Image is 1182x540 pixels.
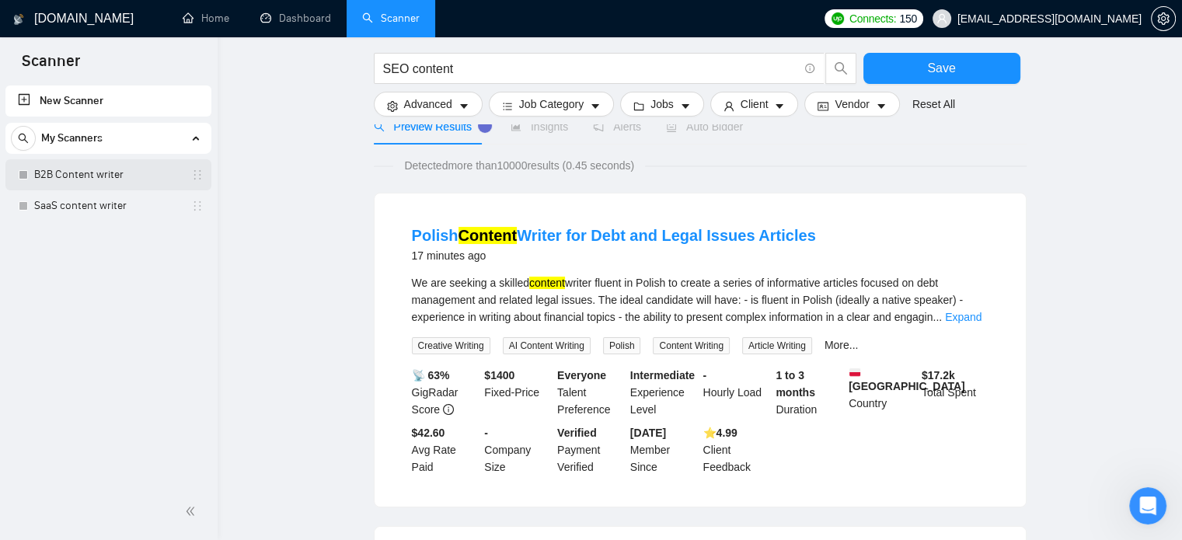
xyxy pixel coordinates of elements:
[387,100,398,112] span: setting
[529,277,565,289] mark: content
[75,8,106,19] h1: Dima
[374,120,486,133] span: Preview Results
[922,369,955,381] b: $ 17.2k
[412,337,490,354] span: Creative Writing
[590,100,601,112] span: caret-down
[710,92,799,117] button: userClientcaret-down
[511,120,568,133] span: Insights
[99,409,111,421] button: Start recording
[825,339,859,351] a: More...
[593,120,641,133] span: Alerts
[481,424,554,476] div: Company Size
[362,12,420,25] a: searchScanner
[459,227,518,244] mark: Content
[627,424,700,476] div: Member Since
[191,200,204,212] span: holder
[774,100,785,112] span: caret-down
[653,337,729,354] span: Content Writing
[74,409,86,421] button: Upload attachment
[502,100,513,112] span: bars
[627,367,700,418] div: Experience Level
[78,147,286,162] div: The section highlighted
[1151,12,1176,25] a: setting
[933,311,942,323] span: ...
[41,123,103,154] span: My Scanners
[13,7,24,32] img: logo
[34,190,182,221] a: SaaS content writer
[183,12,229,25] a: homeHome
[12,133,35,144] span: search
[603,337,641,354] span: Polish
[849,10,896,27] span: Connects:
[13,376,298,402] textarea: Message…
[191,169,204,181] span: holder
[630,427,666,439] b: [DATE]
[633,100,644,112] span: folder
[511,121,521,132] span: area-chart
[412,427,445,439] b: $42.60
[519,96,584,113] span: Job Category
[49,409,61,421] button: Gif picker
[593,121,604,132] span: notification
[443,404,454,415] span: info-circle
[557,369,606,381] b: Everyone
[846,367,919,418] div: Country
[478,119,492,133] div: Tooltip anchor
[18,85,199,117] a: New Scanner
[703,369,707,381] b: -
[723,100,734,112] span: user
[554,424,627,476] div: Payment Verified
[554,367,627,418] div: Talent Preference
[409,367,482,418] div: GigRadar Score
[24,409,37,421] button: Emoji picker
[927,58,955,78] span: Save
[776,369,815,399] b: 1 to 3 months
[912,96,955,113] a: Reset All
[630,369,695,381] b: Intermediate
[34,159,182,190] a: B2B Content writer
[412,274,988,326] div: We are seeking a skilled writer fluent in Polish to create a series of informative articles focus...
[273,6,301,34] div: Close
[412,369,450,381] b: 📡 63%
[25,219,242,265] div: It's really straightforward :) Currently, you have 0 scanners:
[243,6,273,36] button: Home
[863,53,1020,84] button: Save
[804,92,899,117] button: idcardVendorcaret-down
[412,227,816,244] a: PolishContentWriter for Debt and Legal Issues Articles
[741,96,769,113] span: Client
[772,367,846,418] div: Duration
[404,96,452,113] span: Advanced
[666,120,743,133] span: Auto Bidder
[849,367,860,378] img: 🇵🇱
[260,12,331,25] a: dashboardDashboard
[899,10,916,27] span: 150
[700,424,773,476] div: Client Feedback
[481,367,554,418] div: Fixed-Price
[805,64,815,74] span: info-circle
[666,121,677,132] span: robot
[484,427,488,439] b: -
[374,92,483,117] button: settingAdvancedcaret-down
[835,96,869,113] span: Vendor
[650,96,674,113] span: Jobs
[185,503,200,519] span: double-left
[10,6,40,36] button: go back
[826,61,856,75] span: search
[267,402,291,427] button: Send a message…
[876,100,887,112] span: caret-down
[945,311,982,323] a: Expand
[409,424,482,476] div: Avg Rate Paid
[742,337,812,354] span: Article Writing
[5,123,211,221] li: My Scanners
[703,427,737,439] b: ⭐️ 4.99
[484,369,514,381] b: $ 1400
[825,53,856,84] button: search
[680,100,691,112] span: caret-down
[12,210,255,512] div: It's really straightforward :)Currently, you have 0 scanners:
[503,337,591,354] span: AI Content Writing
[11,126,36,151] button: search
[383,59,798,78] input: Search Freelance Jobs...
[374,121,385,132] span: search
